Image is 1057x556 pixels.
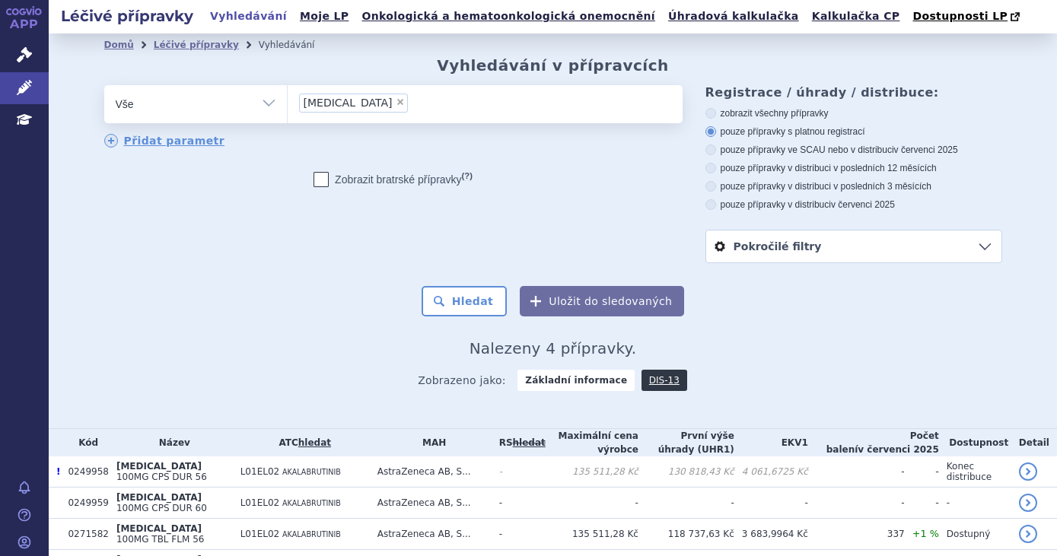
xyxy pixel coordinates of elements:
[116,534,204,545] span: 100MG TBL FLM 56
[807,6,905,27] a: Kalkulačka CP
[298,437,331,448] a: hledat
[939,519,1011,550] td: Dostupný
[705,180,1002,192] label: pouze přípravky v distribuci v posledních 3 měsících
[546,429,638,456] th: Maximální cena výrobce
[734,429,808,456] th: EKV1
[104,40,134,50] a: Domů
[705,125,1002,138] label: pouze přípravky s platnou registrací
[1011,429,1057,456] th: Detail
[734,456,808,488] td: 4 061,6725 Kč
[240,497,280,508] span: L01EL02
[912,10,1008,22] span: Dostupnosti LP
[808,456,905,488] td: -
[939,429,1011,456] th: Dostupnost
[116,461,202,472] span: [MEDICAL_DATA]
[282,499,341,507] span: AKALABRUTINIB
[418,370,506,391] span: Zobrazeno jako:
[104,134,225,148] a: Přidat parametr
[908,6,1027,27] a: Dostupnosti LP
[154,40,239,50] a: Léčivé přípravky
[517,370,635,391] strong: Základní informace
[905,456,939,488] td: -
[734,488,808,519] td: -
[462,171,473,181] abbr: (?)
[116,492,202,503] span: [MEDICAL_DATA]
[60,429,108,456] th: Kód
[370,456,492,488] td: AstraZeneca AB, S...
[370,429,492,456] th: MAH
[705,144,1002,156] label: pouze přípravky ve SCAU nebo v distribuci
[357,6,660,27] a: Onkologická a hematoonkologická onemocnění
[49,5,205,27] h2: Léčivé přípravky
[831,199,895,210] span: v červenci 2025
[706,230,1001,262] a: Pokročilé filtry
[513,437,546,448] a: vyhledávání neobsahuje žádnou platnou referenční skupinu
[116,472,207,482] span: 100MG CPS DUR 56
[1019,462,1037,481] a: detail
[705,107,1002,119] label: zobrazit všechny přípravky
[259,33,335,56] li: Vyhledávání
[60,519,108,550] td: 0271582
[734,519,808,550] td: 3 683,9964 Kč
[492,519,546,550] td: -
[905,488,939,519] td: -
[370,519,492,550] td: AstraZeneca AB, S...
[492,429,546,456] th: RS
[664,6,804,27] a: Úhradová kalkulačka
[1019,525,1037,543] a: detail
[546,488,638,519] td: -
[282,468,341,476] span: AKALABRUTINIB
[295,6,353,27] a: Moje LP
[60,456,108,488] td: 0249958
[60,488,108,519] td: 0249959
[492,488,546,519] td: -
[638,429,734,456] th: První výše úhrady (UHR1)
[1019,494,1037,512] a: detail
[705,162,1002,174] label: pouze přípravky v distribuci v posledních 12 měsících
[808,519,905,550] td: 337
[304,97,393,108] span: [MEDICAL_DATA]
[240,529,280,539] span: L01EL02
[470,339,637,357] span: Nalezeny 4 přípravky.
[705,85,1002,100] h3: Registrace / úhrady / distribuce:
[282,530,341,539] span: AKALABRUTINIB
[513,437,546,448] del: hledat
[396,97,405,106] span: ×
[808,488,905,519] td: -
[116,523,202,534] span: [MEDICAL_DATA]
[492,456,546,488] td: -
[638,456,734,488] td: 130 818,43 Kč
[858,444,938,455] span: v červenci 2025
[912,528,939,539] span: +1 %
[638,488,734,519] td: -
[705,199,1002,211] label: pouze přípravky v distribuci
[205,6,291,27] a: Vyhledávání
[546,519,638,550] td: 135 511,28 Kč
[412,93,421,112] input: [MEDICAL_DATA]
[638,519,734,550] td: 118 737,63 Kč
[370,488,492,519] td: AstraZeneca AB, S...
[233,429,370,456] th: ATC
[422,286,508,316] button: Hledat
[56,466,60,477] span: Poslední data tohoto produktu jsou ze SCAU platného k 01.02.2024.
[939,456,1011,488] td: Konec distribuce
[116,503,207,513] span: 100MG CPS DUR 60
[642,370,687,391] a: DIS-13
[109,429,233,456] th: Název
[240,466,280,477] span: L01EL02
[894,145,958,155] span: v červenci 2025
[437,56,669,75] h2: Vyhledávání v přípravcích
[546,456,638,488] td: 135 511,28 Kč
[808,429,939,456] th: Počet balení
[314,172,473,187] label: Zobrazit bratrské přípravky
[939,488,1011,519] td: -
[520,286,684,316] button: Uložit do sledovaných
